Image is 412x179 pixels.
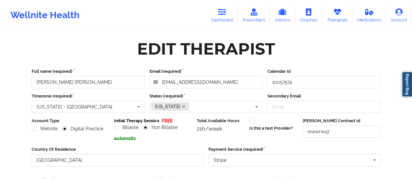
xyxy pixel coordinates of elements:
a: Coaches [295,5,322,26]
input: Email [267,101,380,113]
label: Billable [114,125,138,130]
label: Timezone (required) [32,93,145,99]
label: Non Billable [143,125,178,130]
label: Account Type [32,118,109,124]
a: Medications [352,5,386,26]
label: Payment Service (required) [208,146,381,153]
label: Initial Therapy Session [114,118,159,124]
div: Edit Therapist [137,39,275,59]
a: Therapists [322,5,352,26]
label: Email (required) [149,68,263,75]
label: Country Of Residence [32,146,204,153]
a: [US_STATE] [151,103,189,110]
input: Calendar Id [267,76,380,88]
label: Secondary Email [267,93,380,99]
label: [PERSON_NAME] Contract Id [303,118,380,124]
div: [US_STATE] - [GEOGRAPHIC_DATA] [37,105,112,109]
label: Is this a test Provider? [249,125,293,132]
input: Full name [32,76,145,88]
label: Total Available Hours [197,118,245,124]
label: Digital Practice [62,126,103,132]
div: 21h/week [197,125,245,132]
a: Dashboard [206,5,238,26]
p: FREE [162,118,173,124]
a: Admins [270,5,295,26]
p: automatic [114,135,192,142]
input: Deel Contract Id [303,125,380,138]
div: Stripe [214,158,226,162]
a: Prescribers [238,5,270,26]
input: Email address [149,76,263,88]
label: Full name (required) [32,68,145,75]
label: States (required) [149,93,263,99]
label: Wellnite [32,126,58,132]
label: Calendar Id [267,68,380,75]
a: Account [386,5,412,26]
a: Report Bug [402,71,412,97]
